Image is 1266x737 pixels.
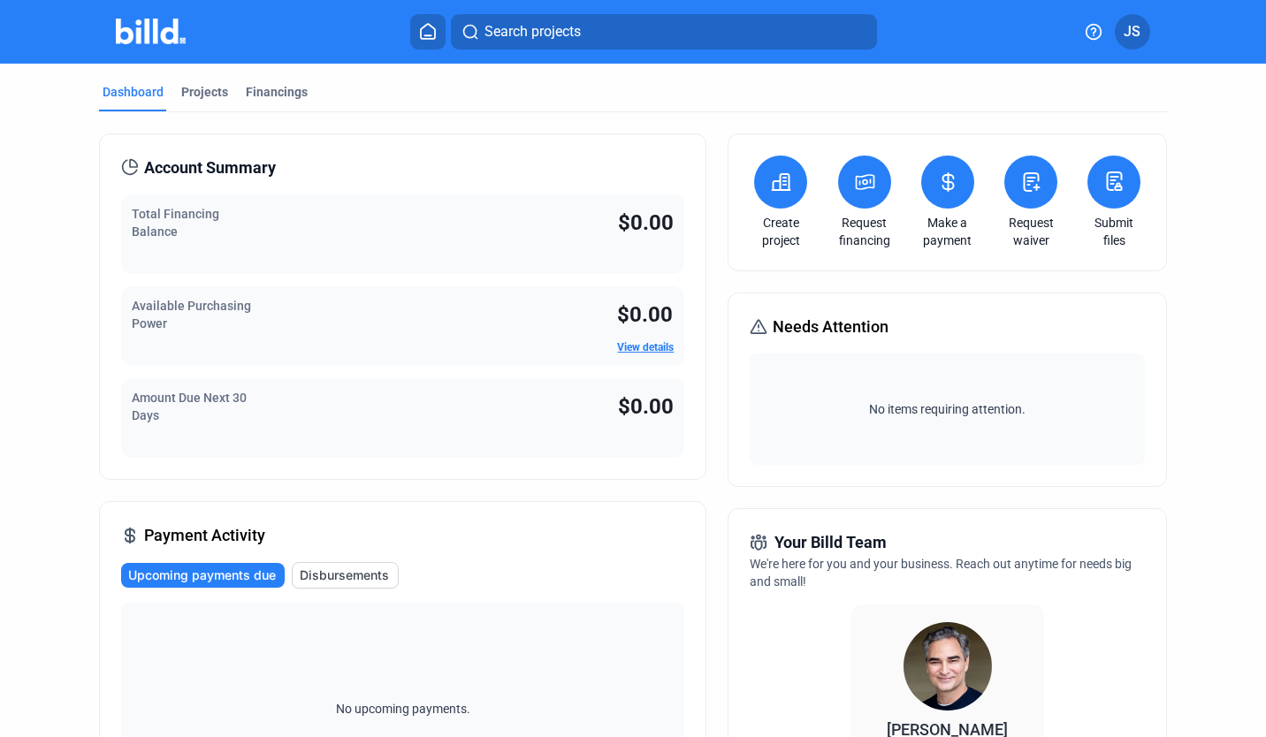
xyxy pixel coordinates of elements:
a: Request waiver [1000,214,1062,249]
button: Search projects [451,14,877,49]
img: Billd Company Logo [116,19,186,44]
a: Make a payment [917,214,979,249]
span: Needs Attention [773,315,888,339]
span: Available Purchasing Power [132,299,251,331]
button: Upcoming payments due [121,563,285,588]
a: Request financing [834,214,896,249]
span: Amount Due Next 30 Days [132,391,247,422]
button: Disbursements [292,562,399,589]
span: $0.00 [617,302,673,327]
span: Search projects [484,21,581,42]
a: View details [617,341,674,353]
span: Total Financing Balance [132,207,219,239]
a: Submit files [1083,214,1145,249]
img: Territory Manager [904,622,992,710]
div: Financings [246,83,308,101]
span: Your Billd Team [774,530,887,555]
a: Create project [750,214,812,249]
span: $0.00 [618,210,674,235]
span: Payment Activity [144,523,265,548]
div: Dashboard [103,83,164,101]
span: No items requiring attention. [757,400,1138,418]
span: $0.00 [618,394,674,419]
button: JS [1115,14,1150,49]
span: Upcoming payments due [128,566,276,584]
span: We're here for you and your business. Reach out anytime for needs big and small! [750,557,1132,589]
span: JS [1124,21,1140,42]
span: No upcoming payments. [324,700,482,718]
div: Projects [181,83,228,101]
span: Account Summary [144,156,276,180]
span: Disbursements [300,566,389,584]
